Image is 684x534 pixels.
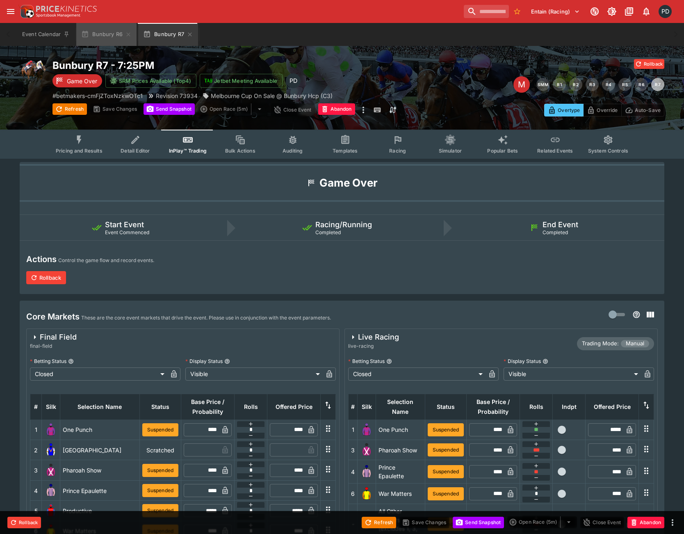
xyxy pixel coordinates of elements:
[376,440,425,460] td: Pharoah Show
[185,358,223,365] p: Display Status
[144,103,195,115] button: Send Snapshot
[618,78,632,91] button: R5
[553,394,586,420] th: Independent
[315,220,372,229] h5: Racing/Running
[60,501,140,521] td: Productive
[44,423,57,436] img: runner 1
[121,148,150,154] span: Detail Editor
[376,460,425,484] td: Prince Epaulette
[583,104,621,116] button: Override
[439,148,462,154] span: Simulator
[60,420,140,440] td: One Punch
[139,394,181,420] th: Status
[428,465,464,478] button: Suspended
[349,394,358,420] th: #
[487,148,518,154] span: Popular Bets
[211,91,333,100] p: Melbourne Cup On Sale @ Bunbury Hcp (C3)
[142,484,178,497] button: Suspended
[7,517,41,528] button: Rollback
[58,256,154,265] p: Control the game flow and record events.
[76,23,137,46] button: Bunbury R6
[169,148,207,154] span: InPlay™ Trading
[30,332,77,342] div: Final Field
[30,501,42,521] td: 5
[376,420,425,440] td: One Punch
[569,78,582,91] button: R2
[30,420,42,440] td: 1
[52,103,87,115] button: Refresh
[348,332,399,342] div: Live Racing
[235,394,267,420] th: Rolls
[67,77,97,85] p: Game Over
[376,484,425,504] td: War Matters
[105,220,144,229] h5: Start Event
[553,78,566,91] button: R1
[36,14,80,17] img: Sportsbook Management
[386,358,392,364] button: Betting Status
[30,394,42,420] th: #
[142,446,178,454] p: Scratched
[428,443,464,456] button: Suspended
[453,517,504,528] button: Send Snapshot
[30,480,42,500] td: 4
[511,5,524,18] button: No Bookmarks
[543,358,548,364] button: Display Status
[464,5,509,18] input: search
[627,518,664,526] span: Mark an event as closed and abandoned.
[588,148,628,154] span: System Controls
[105,74,196,88] button: SRM Prices Available (Top4)
[520,394,553,420] th: Rolls
[30,367,167,381] div: Closed
[56,148,103,154] span: Pricing and Results
[349,420,358,440] td: 1
[30,460,42,480] td: 3
[622,4,636,19] button: Documentation
[36,6,97,12] img: PriceKinetics
[376,394,425,420] th: Selection Name
[504,358,541,365] p: Display Status
[286,73,301,88] div: Paul Di Cioccio
[558,106,580,114] p: Overtype
[544,104,584,116] button: Overtype
[587,4,602,19] button: Connected to PK
[602,78,615,91] button: R4
[543,220,578,229] h5: End Event
[536,78,664,91] nav: pagination navigation
[597,106,618,114] p: Override
[81,314,331,322] p: These are the core event markets that drive the event. Please use in conjunction with the event p...
[635,78,648,91] button: R6
[283,148,303,154] span: Auditing
[44,504,57,517] img: runner 5
[513,76,530,93] div: Edit Meeting
[204,77,212,85] img: jetbet-logo.svg
[348,342,399,350] span: live-racing
[18,3,34,20] img: PriceKinetics Logo
[142,464,178,477] button: Suspended
[537,148,573,154] span: Related Events
[428,423,464,436] button: Suspended
[30,342,77,350] span: final-field
[42,394,60,420] th: Silk
[68,358,74,364] button: Betting Status
[621,340,649,348] span: Manual
[156,91,198,100] p: Revision 73934
[30,358,66,365] p: Betting Status
[358,103,368,116] button: more
[20,59,46,85] img: horse_racing.png
[656,2,674,21] button: Paul Dicioccio
[142,504,178,517] button: Suspended
[3,4,18,19] button: open drawer
[582,340,619,348] p: Trading Mode:
[60,460,140,480] td: Pharoah Show
[17,23,75,46] button: Event Calendar
[105,229,149,235] span: Event Commenced
[360,465,373,478] img: runner 4
[544,104,664,116] div: Start From
[360,423,373,436] img: runner 1
[526,5,585,18] button: Select Tenant
[586,394,639,420] th: Offered Price
[358,394,376,420] th: Silk
[634,59,664,69] button: Rollback
[536,78,549,91] button: SMM
[52,59,358,72] h2: Copy To Clipboard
